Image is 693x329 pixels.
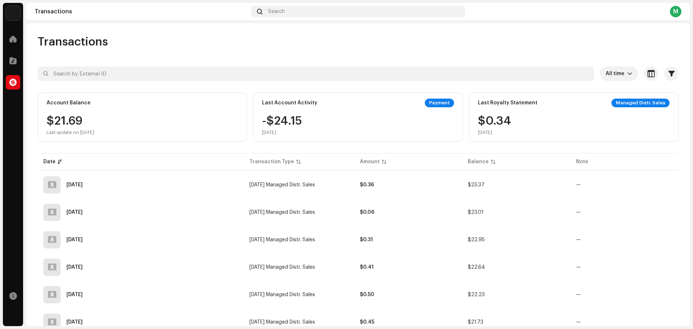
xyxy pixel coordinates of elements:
span: $23.01 [468,210,484,215]
re-a-table-badge: — [576,210,581,215]
div: Account Balance [47,100,91,106]
span: $22.95 [468,237,485,242]
div: Balance [468,158,489,165]
strong: $0.36 [360,182,374,187]
span: Transactions [38,35,108,49]
span: $23.37 [468,182,484,187]
div: [DATE] [262,130,302,135]
div: [DATE] [478,130,511,135]
div: Last Account Activity [262,100,317,106]
div: Date [43,158,56,165]
div: Managed Distr. Sales [611,99,670,107]
div: Last Royalty Statement [478,100,537,106]
re-a-table-badge: — [576,320,581,325]
span: Jan 2025 Managed Distr. Sales [249,320,315,325]
div: Mar 27, 2025 [66,265,83,270]
img: 10d72f0b-d06a-424f-aeaa-9c9f537e57b6 [6,6,20,20]
re-a-table-badge: — [576,265,581,270]
strong: $0.45 [360,320,374,325]
re-a-table-badge: — [576,237,581,242]
span: Search [268,9,285,14]
div: Mar 27, 2025 [66,237,83,242]
div: Payment [425,99,454,107]
strong: $0.31 [360,237,373,242]
div: Last update on [DATE] [47,130,94,135]
div: Transaction Type [249,158,294,165]
span: Dec 2024 Managed Distr. Sales [249,237,315,242]
div: dropdown trigger [627,66,632,81]
span: Feb 2025 Managed Distr. Sales [249,292,315,297]
div: Mar 25, 2025 [66,292,83,297]
span: $22.64 [468,265,485,270]
strong: $0.06 [360,210,374,215]
span: Mar 2025 Managed Distr. Sales [249,265,315,270]
div: Amount [360,158,380,165]
strong: $0.41 [360,265,374,270]
span: $21.73 [468,320,483,325]
span: May 2025 Managed Distr. Sales [249,182,315,187]
div: Transactions [35,9,248,14]
div: M [670,6,681,17]
re-a-table-badge: — [576,182,581,187]
span: All time [606,66,627,81]
input: Search by External ID [38,66,594,81]
span: Apr 2025 Managed Distr. Sales [249,210,315,215]
div: Mar 25, 2025 [66,320,83,325]
div: Jun 10, 2025 [66,182,83,187]
strong: $0.50 [360,292,374,297]
span: $22.23 [468,292,485,297]
div: Jun 10, 2025 [66,210,83,215]
re-a-table-badge: — [576,292,581,297]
